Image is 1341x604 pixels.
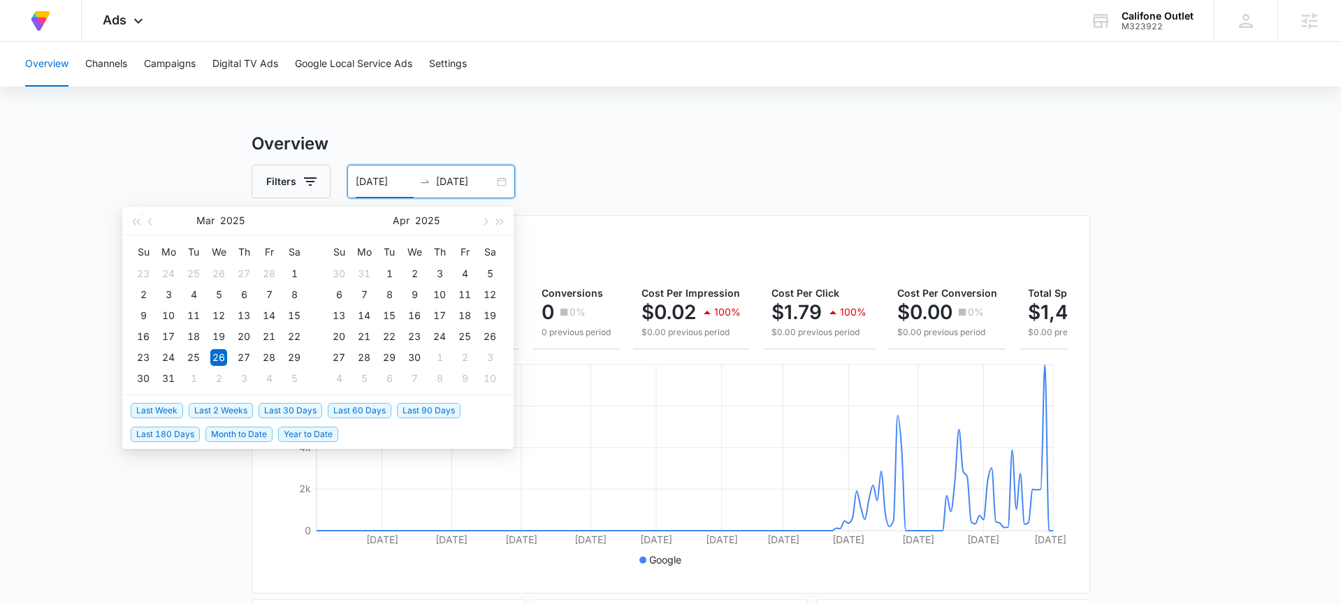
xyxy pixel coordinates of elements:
td: 2025-03-20 [231,326,256,347]
div: 2 [135,286,152,303]
td: 2025-03-23 [131,347,156,368]
td: 2025-03-15 [282,305,307,326]
td: 2025-03-31 [351,263,377,284]
td: 2025-03-27 [231,347,256,368]
div: 19 [481,307,498,324]
div: 28 [261,265,277,282]
th: Su [131,241,156,263]
div: 14 [261,307,277,324]
p: $0.00 previous period [641,326,741,339]
button: Campaigns [144,42,196,87]
td: 2025-04-15 [377,305,402,326]
input: End date [436,174,494,189]
tspan: [DATE] [435,533,467,545]
td: 2025-04-22 [377,326,402,347]
td: 2025-05-07 [402,368,427,389]
th: Fr [452,241,477,263]
div: 22 [286,328,303,345]
td: 2025-03-29 [282,347,307,368]
td: 2025-03-28 [256,347,282,368]
td: 2025-04-01 [181,368,206,389]
td: 2025-04-21 [351,326,377,347]
th: Th [231,241,256,263]
td: 2025-04-04 [256,368,282,389]
tspan: [DATE] [901,533,934,545]
img: Volusion [28,8,53,34]
div: 31 [160,370,177,387]
td: 2025-02-26 [206,263,231,284]
div: 6 [381,370,398,387]
td: 2025-03-26 [206,347,231,368]
span: swap-right [419,176,430,187]
td: 2025-04-12 [477,284,502,305]
td: 2025-04-07 [351,284,377,305]
td: 2025-03-10 [156,305,181,326]
div: 29 [381,349,398,366]
p: Google [649,552,681,567]
button: Filters [252,165,331,198]
th: Fr [256,241,282,263]
th: We [206,241,231,263]
div: 4 [331,370,347,387]
div: 30 [135,370,152,387]
div: 4 [456,265,473,282]
p: 100% [714,307,741,317]
div: 10 [481,370,498,387]
tspan: 0 [305,524,311,536]
span: Year to Date [278,427,338,442]
tspan: [DATE] [832,533,864,545]
p: $0.00 previous period [771,326,867,339]
tspan: [DATE] [1034,533,1066,545]
div: 8 [431,370,448,387]
span: Conversions [542,287,603,299]
div: 18 [185,328,202,345]
td: 2025-02-25 [181,263,206,284]
td: 2025-03-09 [131,305,156,326]
div: 11 [456,286,473,303]
div: 24 [160,265,177,282]
div: 23 [135,265,152,282]
div: 18 [456,307,473,324]
span: Last 30 Days [259,403,322,418]
td: 2025-03-04 [181,284,206,305]
td: 2025-03-21 [256,326,282,347]
div: 8 [286,286,303,303]
button: Google Local Service Ads [295,42,412,87]
div: 2 [456,349,473,366]
span: Last 180 Days [131,427,200,442]
td: 2025-03-31 [156,368,181,389]
p: 0% [968,307,984,317]
div: 3 [481,349,498,366]
p: 0 [542,301,554,323]
div: 23 [135,349,152,366]
span: Total Spend [1028,287,1085,299]
div: 26 [210,349,227,366]
th: We [402,241,427,263]
td: 2025-04-11 [452,284,477,305]
th: Tu [377,241,402,263]
div: 10 [160,307,177,324]
td: 2025-02-27 [231,263,256,284]
div: 25 [185,349,202,366]
td: 2025-04-19 [477,305,502,326]
div: 27 [331,349,347,366]
td: 2025-04-29 [377,347,402,368]
td: 2025-03-07 [256,284,282,305]
td: 2025-04-13 [326,305,351,326]
div: 24 [160,349,177,366]
div: 27 [235,265,252,282]
td: 2025-04-20 [326,326,351,347]
td: 2025-03-16 [131,326,156,347]
div: 20 [331,328,347,345]
td: 2025-02-24 [156,263,181,284]
div: 13 [331,307,347,324]
td: 2025-04-10 [427,284,452,305]
td: 2025-05-04 [326,368,351,389]
div: 16 [406,307,423,324]
div: 15 [286,307,303,324]
div: 1 [431,349,448,366]
div: account name [1122,10,1194,22]
td: 2025-04-03 [427,263,452,284]
button: 2025 [220,207,245,235]
tspan: [DATE] [574,533,607,545]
